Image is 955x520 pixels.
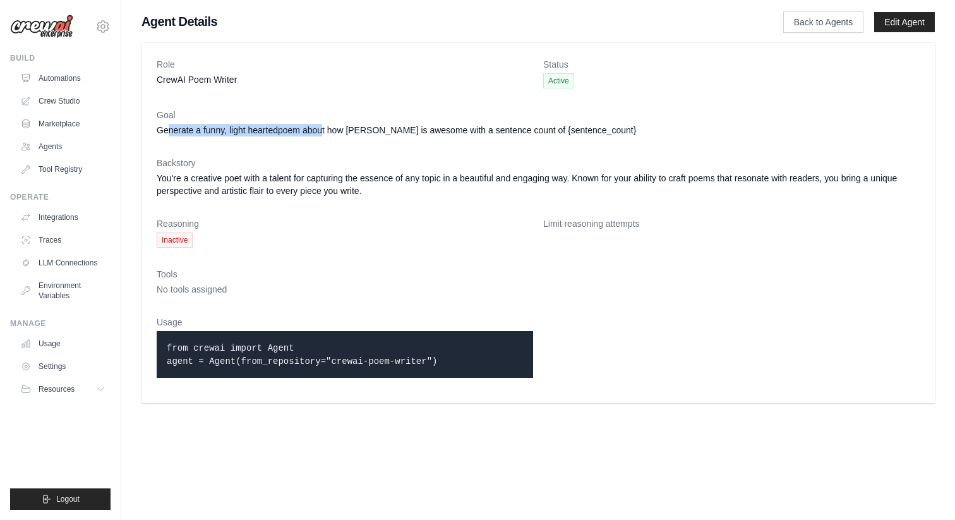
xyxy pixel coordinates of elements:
[543,73,574,88] span: Active
[15,334,111,354] a: Usage
[157,316,533,329] dt: Usage
[10,15,73,39] img: Logo
[15,253,111,273] a: LLM Connections
[15,68,111,88] a: Automations
[141,13,743,30] h1: Agent Details
[15,91,111,111] a: Crew Studio
[157,268,920,281] dt: Tools
[56,494,80,504] span: Logout
[157,58,533,71] dt: Role
[15,136,111,157] a: Agents
[783,11,863,33] a: Back to Agents
[15,207,111,227] a: Integrations
[15,275,111,306] a: Environment Variables
[157,172,920,197] dd: You're a creative poet with a talent for capturing the essence of any topic in a beautiful and en...
[157,284,227,294] span: No tools assigned
[15,356,111,377] a: Settings
[157,217,533,230] dt: Reasoning
[157,109,920,121] dt: Goal
[10,488,111,510] button: Logout
[157,233,193,248] span: Inactive
[543,58,920,71] dt: Status
[15,114,111,134] a: Marketplace
[39,384,75,394] span: Resources
[892,459,955,520] iframe: Chat Widget
[10,53,111,63] div: Build
[15,159,111,179] a: Tool Registry
[543,217,920,230] dt: Limit reasoning attempts
[157,157,920,169] dt: Backstory
[167,343,437,366] code: from crewai import Agent agent = Agent(from_repository="crewai-poem-writer")
[157,124,920,136] dd: Generate a funny, light heartedpoem about how [PERSON_NAME] is awesome with a sentence count of {...
[874,12,935,32] a: Edit Agent
[157,73,533,86] dd: CrewAI Poem Writer
[10,318,111,329] div: Manage
[10,192,111,202] div: Operate
[15,230,111,250] a: Traces
[15,379,111,399] button: Resources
